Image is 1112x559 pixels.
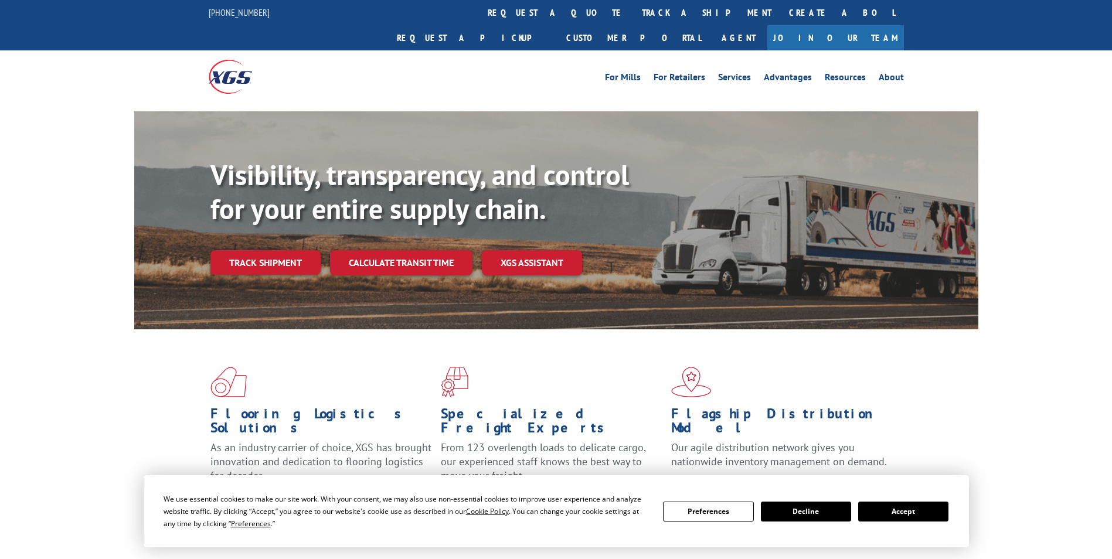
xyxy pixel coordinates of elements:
a: Agent [710,25,767,50]
a: XGS ASSISTANT [482,250,582,275]
button: Accept [858,502,948,521]
a: Calculate transit time [330,250,472,275]
a: Services [718,73,751,86]
h1: Flagship Distribution Model [671,407,893,441]
a: [PHONE_NUMBER] [209,6,270,18]
img: xgs-icon-flagship-distribution-model-red [671,367,712,397]
a: Request a pickup [388,25,557,50]
span: Cookie Policy [466,506,509,516]
a: Advantages [764,73,812,86]
img: xgs-icon-total-supply-chain-intelligence-red [210,367,247,397]
a: For Mills [605,73,641,86]
span: Our agile distribution network gives you nationwide inventory management on demand. [671,441,887,468]
button: Decline [761,502,851,521]
a: For Retailers [654,73,705,86]
div: We use essential cookies to make our site work. With your consent, we may also use non-essential ... [164,493,649,530]
img: xgs-icon-focused-on-flooring-red [441,367,468,397]
b: Visibility, transparency, and control for your entire supply chain. [210,156,629,227]
a: Resources [825,73,866,86]
a: Customer Portal [557,25,710,50]
a: Track shipment [210,250,321,275]
a: Join Our Team [767,25,904,50]
div: Cookie Consent Prompt [144,475,969,547]
h1: Specialized Freight Experts [441,407,662,441]
span: As an industry carrier of choice, XGS has brought innovation and dedication to flooring logistics... [210,441,431,482]
h1: Flooring Logistics Solutions [210,407,432,441]
button: Preferences [663,502,753,521]
span: Preferences [231,519,271,529]
p: From 123 overlength loads to delicate cargo, our experienced staff knows the best way to move you... [441,441,662,493]
a: About [879,73,904,86]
